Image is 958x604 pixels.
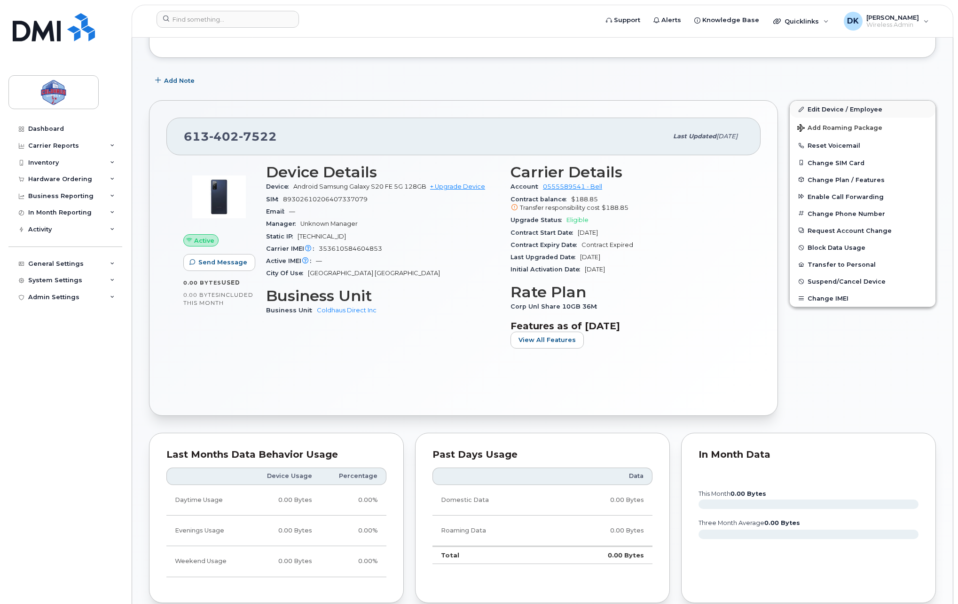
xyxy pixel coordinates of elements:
a: Edit Device / Employee [790,101,935,118]
span: [DATE] [716,133,738,140]
span: Add Note [164,76,195,85]
button: Reset Voicemail [790,137,935,154]
span: Contract Expired [581,241,633,248]
span: View All Features [518,335,576,344]
h3: Rate Plan [510,284,744,301]
span: 0.00 Bytes [183,279,221,286]
span: Carrier IMEI [266,245,319,252]
button: Add Roaming Package [790,118,935,137]
h3: Device Details [266,164,499,181]
td: Domestic Data [432,485,553,516]
span: 613 [184,129,277,143]
td: Evenings Usage [166,516,247,546]
span: 0.00 Bytes [183,292,219,298]
td: Weekend Usage [166,546,247,577]
span: Eligible [566,216,589,223]
tr: Weekdays from 6:00pm to 8:00am [166,516,386,546]
td: 0.00 Bytes [247,516,321,546]
td: 0.00 Bytes [553,546,652,564]
span: used [221,279,240,286]
button: Request Account Change [790,222,935,239]
td: Roaming Data [432,516,553,546]
a: Support [599,11,647,30]
span: Add Roaming Package [797,124,882,133]
td: 0.00 Bytes [553,516,652,546]
span: 353610584604853 [319,245,382,252]
span: Email [266,208,289,215]
span: Active [194,236,214,245]
span: Suspend/Cancel Device [808,278,886,285]
span: Change Plan / Features [808,176,885,183]
h3: Business Unit [266,287,499,304]
span: Upgrade Status [510,216,566,223]
button: Change IMEI [790,290,935,307]
span: 89302610206407337079 [283,196,368,203]
span: Last updated [673,133,716,140]
span: Support [614,16,640,25]
span: Manager [266,220,300,227]
tspan: 0.00 Bytes [730,490,766,497]
span: — [289,208,295,215]
span: 402 [209,129,239,143]
td: 0.00% [321,485,386,516]
button: View All Features [510,332,584,349]
button: Send Message [183,254,255,271]
span: Initial Activation Date [510,266,585,273]
text: three month average [698,519,800,526]
td: Total [432,546,553,564]
span: Static IP [266,233,298,240]
button: Suspend/Cancel Device [790,273,935,290]
tr: Friday from 6:00pm to Monday 8:00am [166,546,386,577]
span: Contract Start Date [510,229,578,236]
span: City Of Use [266,270,308,277]
div: Last Months Data Behavior Usage [166,450,386,460]
span: [DATE] [580,254,600,261]
span: $188.85 [602,204,628,211]
span: Unknown Manager [300,220,358,227]
span: [TECHNICAL_ID] [298,233,346,240]
span: Alerts [661,16,681,25]
span: SIM [266,196,283,203]
button: Enable Call Forwarding [790,188,935,205]
button: Change Phone Number [790,205,935,222]
span: Contract balance [510,196,571,203]
span: Active IMEI [266,257,316,264]
button: Add Note [149,72,203,89]
span: DK [847,16,859,27]
span: — [316,257,322,264]
h3: Carrier Details [510,164,744,181]
span: Account [510,183,543,190]
span: Device [266,183,293,190]
td: 0.00 Bytes [553,485,652,516]
span: Wireless Admin [866,21,919,29]
div: Dariusz Kulpinski [837,12,935,31]
a: + Upgrade Device [430,183,485,190]
span: [DATE] [585,266,605,273]
button: Change SIM Card [790,154,935,171]
td: 0.00 Bytes [247,485,321,516]
td: Daytime Usage [166,485,247,516]
span: [DATE] [578,229,598,236]
td: 0.00% [321,546,386,577]
h3: Features as of [DATE] [510,320,744,332]
span: Corp Unl Share 10GB 36M [510,303,602,310]
span: Quicklinks [785,17,819,25]
a: Knowledge Base [688,11,766,30]
button: Transfer to Personal [790,256,935,273]
span: included this month [183,291,253,307]
span: Transfer responsibility cost [520,204,600,211]
span: Last Upgraded Date [510,254,580,261]
th: Percentage [321,468,386,485]
th: Device Usage [247,468,321,485]
span: Business Unit [266,307,317,314]
a: Coldhaus Direct Inc [317,307,377,314]
tspan: 0.00 Bytes [764,519,800,526]
span: Enable Call Forwarding [808,193,884,200]
span: [GEOGRAPHIC_DATA] [GEOGRAPHIC_DATA] [308,270,440,277]
button: Change Plan / Features [790,171,935,188]
span: Contract Expiry Date [510,241,581,248]
span: [PERSON_NAME] [866,14,919,21]
th: Data [553,468,652,485]
span: Android Samsung Galaxy S20 FE 5G 128GB [293,183,426,190]
span: 7522 [239,129,277,143]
